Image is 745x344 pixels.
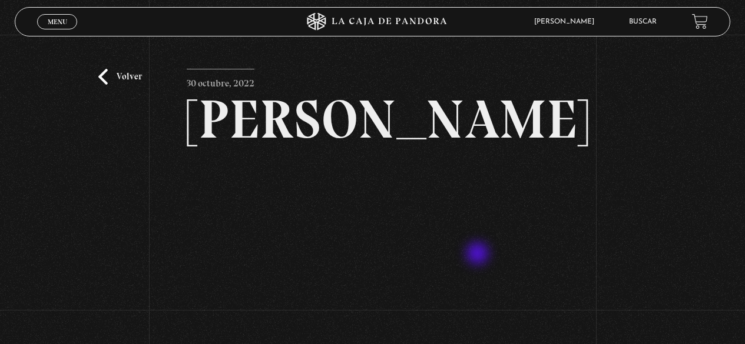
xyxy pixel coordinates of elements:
a: Buscar [629,18,657,25]
p: 30 octubre, 2022 [187,69,254,92]
span: Cerrar [44,28,71,36]
h2: [PERSON_NAME] [187,92,558,146]
span: Menu [48,18,67,25]
a: Volver [98,69,142,85]
a: View your shopping cart [692,14,708,29]
span: [PERSON_NAME] [528,18,606,25]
